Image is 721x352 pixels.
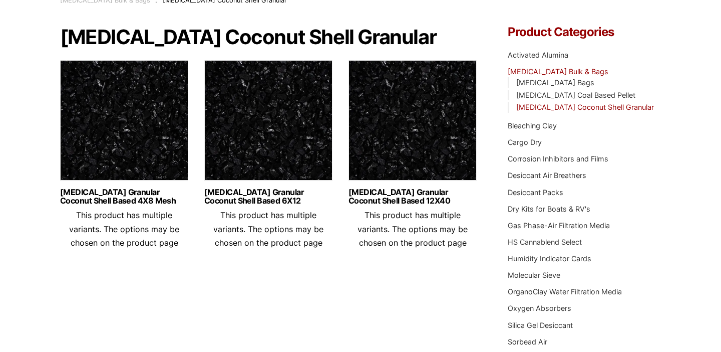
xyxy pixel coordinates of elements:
span: This product has multiple variants. The options may be chosen on the product page [357,210,468,247]
a: [MEDICAL_DATA] Bags [516,78,594,87]
a: [MEDICAL_DATA] Granular Coconut Shell Based 6X12 [204,188,332,205]
img: Activated Carbon Mesh Granular [348,60,477,186]
a: Dry Kits for Boats & RV's [508,205,590,213]
a: Oxygen Absorbers [508,304,571,312]
a: Corrosion Inhibitors and Films [508,154,608,163]
a: [MEDICAL_DATA] Coconut Shell Granular [516,103,654,111]
a: Silica Gel Desiccant [508,321,573,329]
a: Desiccant Packs [508,188,563,197]
a: Activated Alumina [508,51,568,59]
h1: [MEDICAL_DATA] Coconut Shell Granular [60,26,478,48]
a: Bleaching Clay [508,121,557,130]
span: This product has multiple variants. The options may be chosen on the product page [213,210,323,247]
a: Humidity Indicator Cards [508,254,591,263]
a: HS Cannablend Select [508,238,582,246]
a: [MEDICAL_DATA] Granular Coconut Shell Based 12X40 [348,188,477,205]
a: Cargo Dry [508,138,542,146]
img: Activated Carbon Mesh Granular [204,60,332,186]
a: Molecular Sieve [508,271,560,279]
a: Sorbead Air [508,337,547,346]
h4: Product Categories [508,26,661,38]
a: Desiccant Air Breathers [508,171,586,180]
a: OrganoClay Water Filtration Media [508,287,622,296]
a: [MEDICAL_DATA] Bulk & Bags [508,67,608,76]
a: Gas Phase-Air Filtration Media [508,221,610,230]
span: This product has multiple variants. The options may be chosen on the product page [69,210,179,247]
a: [MEDICAL_DATA] Coal Based Pellet [516,91,635,99]
a: [MEDICAL_DATA] Granular Coconut Shell Based 4X8 Mesh [60,188,188,205]
img: Activated Carbon Mesh Granular [60,60,188,186]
